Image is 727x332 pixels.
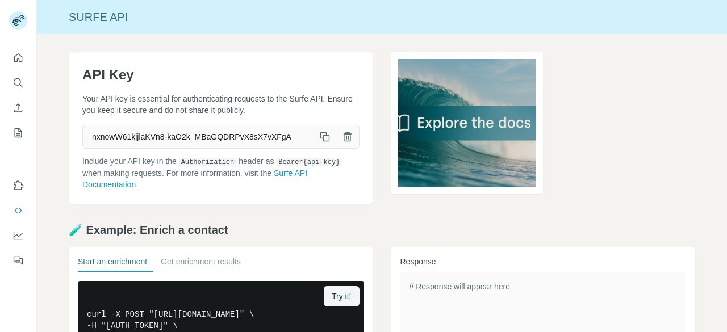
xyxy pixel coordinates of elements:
[324,286,359,306] button: Try it!
[179,158,237,166] code: Authorization
[9,123,27,143] button: My lists
[161,256,241,272] button: Get enrichment results
[410,282,510,291] span: // Response will appear here
[400,256,687,267] h3: Response
[37,9,727,25] div: Surfe API
[82,156,360,190] p: Include your API key in the header as when making requests. For more information, visit the .
[9,98,27,118] button: Enrich CSV
[9,200,27,221] button: Use Surfe API
[69,222,695,238] h2: 🧪 Example: Enrich a contact
[9,250,27,271] button: Feedback
[78,256,147,272] button: Start an enrichment
[83,127,314,147] span: nxnowW61kjjlaKVn8-kaO2k_MBaGQDRPvX8sX7vXFgA
[82,93,360,116] p: Your API key is essential for authenticating requests to the Surfe API. Ensure you keep it secure...
[276,158,342,166] code: Bearer {api-key}
[82,66,360,84] h1: API Key
[332,291,351,302] span: Try it!
[9,48,27,68] button: Quick start
[9,175,27,196] button: Use Surfe on LinkedIn
[9,73,27,93] button: Search
[9,225,27,246] button: Dashboard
